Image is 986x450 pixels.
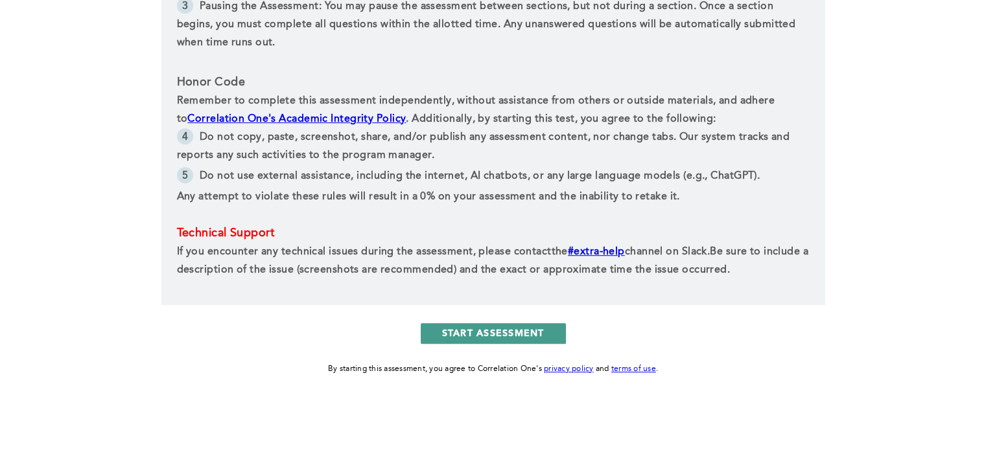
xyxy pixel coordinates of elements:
div: By starting this assessment, you agree to Correlation One's and . [328,362,658,376]
a: #extra-help [568,247,625,257]
p: Any attempt to violate these rules will result in a 0% on your assessment and the inability to re... [177,188,810,206]
a: terms of use [611,365,656,373]
p: the channel on Slack Be sure to include a description of the issue (screenshots are recommended) ... [177,243,810,279]
span: . [707,247,710,257]
span: Technical Support [177,227,274,239]
button: START ASSESSMENT [421,323,566,344]
li: Do not copy, paste, screenshot, share, and/or publish any assessment content, nor change tabs. Ou... [177,128,810,167]
p: Remember to complete this assessment independently, without assistance from others or outside mat... [177,92,810,128]
span: Honor Code [177,76,245,88]
a: Correlation One's Academic Integrity Policy [187,114,406,124]
a: privacy policy [544,365,594,373]
span: If you encounter any technical issues during the assessment, please contact [177,247,552,257]
li: Do not use external assistance, including the internet, AI chatbots, or any large language models... [177,167,810,188]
